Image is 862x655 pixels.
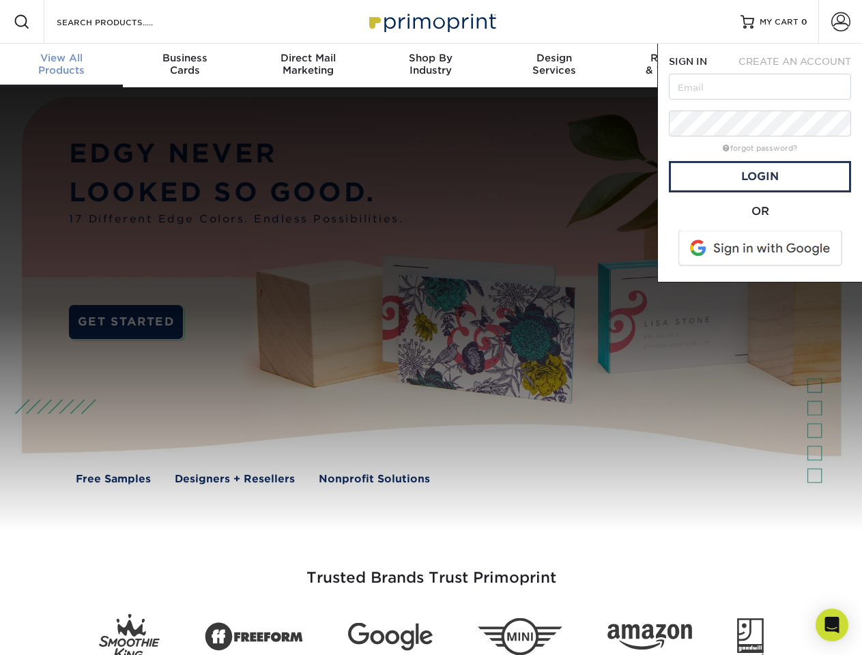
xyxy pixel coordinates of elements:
[123,52,246,64] span: Business
[369,52,492,64] span: Shop By
[363,7,500,36] img: Primoprint
[369,52,492,76] div: Industry
[723,144,797,153] a: forgot password?
[32,536,831,603] h3: Trusted Brands Trust Primoprint
[493,44,616,87] a: DesignServices
[348,623,433,651] img: Google
[669,74,851,100] input: Email
[246,52,369,76] div: Marketing
[607,624,692,650] img: Amazon
[669,56,707,67] span: SIGN IN
[801,17,807,27] span: 0
[3,613,116,650] iframe: Google Customer Reviews
[669,203,851,220] div: OR
[760,16,799,28] span: MY CART
[246,52,369,64] span: Direct Mail
[369,44,492,87] a: Shop ByIndustry
[246,44,369,87] a: Direct MailMarketing
[816,609,848,641] div: Open Intercom Messenger
[616,52,738,76] div: & Templates
[738,56,851,67] span: CREATE AN ACCOUNT
[737,618,764,655] img: Goodwill
[123,44,246,87] a: BusinessCards
[123,52,246,76] div: Cards
[493,52,616,76] div: Services
[616,52,738,64] span: Resources
[616,44,738,87] a: Resources& Templates
[55,14,188,30] input: SEARCH PRODUCTS.....
[493,52,616,64] span: Design
[669,161,851,192] a: Login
